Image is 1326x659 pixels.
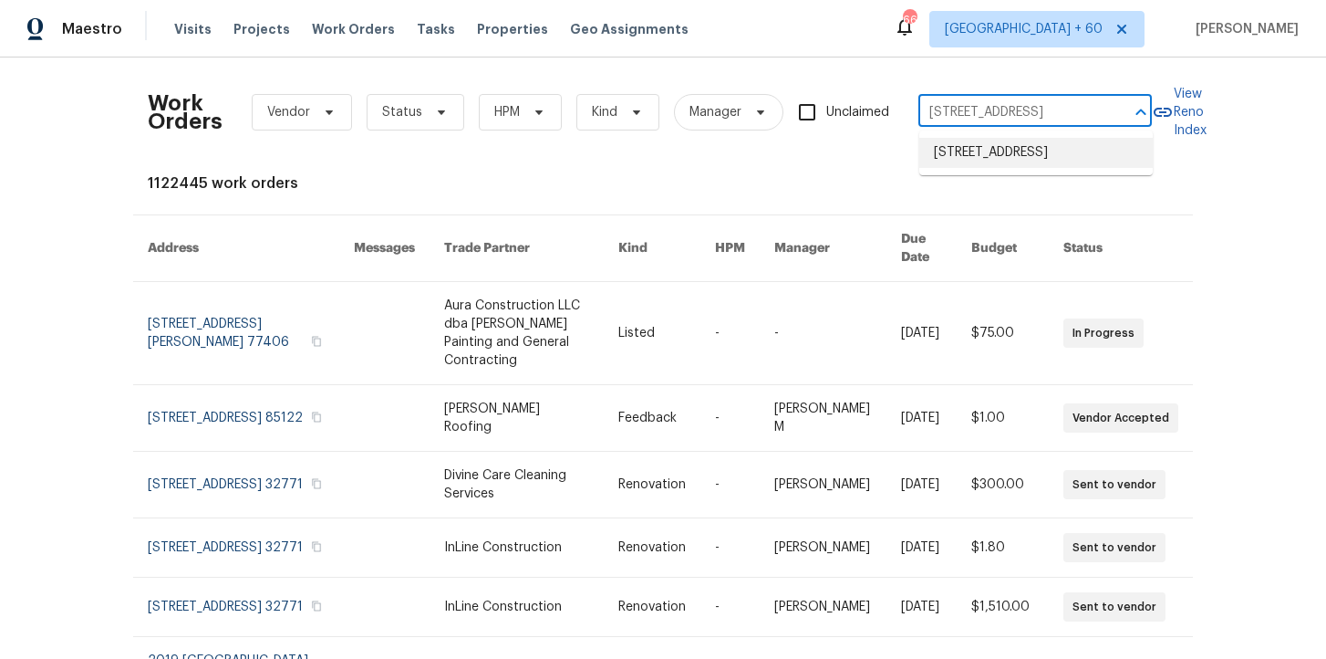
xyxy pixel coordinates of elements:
[267,103,310,121] span: Vendor
[494,103,520,121] span: HPM
[700,452,760,518] td: -
[308,598,325,614] button: Copy Address
[604,282,700,385] td: Listed
[886,215,957,282] th: Due Date
[700,385,760,452] td: -
[148,174,1178,193] div: 1122445 work orders
[312,20,395,38] span: Work Orders
[945,20,1103,38] span: [GEOGRAPHIC_DATA] + 60
[233,20,290,38] span: Projects
[308,409,325,425] button: Copy Address
[604,215,700,282] th: Kind
[760,282,886,385] td: -
[430,452,604,518] td: Divine Care Cleaning Services
[430,282,604,385] td: Aura Construction LLC dba [PERSON_NAME] Painting and General Contracting
[760,215,886,282] th: Manager
[604,452,700,518] td: Renovation
[760,385,886,452] td: [PERSON_NAME] M
[477,20,548,38] span: Properties
[760,578,886,637] td: [PERSON_NAME]
[760,452,886,518] td: [PERSON_NAME]
[417,23,455,36] span: Tasks
[174,20,212,38] span: Visits
[430,578,604,637] td: InLine Construction
[430,385,604,452] td: [PERSON_NAME] Roofing
[604,518,700,578] td: Renovation
[62,20,122,38] span: Maestro
[133,215,339,282] th: Address
[1188,20,1299,38] span: [PERSON_NAME]
[382,103,422,121] span: Status
[339,215,430,282] th: Messages
[148,94,223,131] h2: Work Orders
[1049,215,1193,282] th: Status
[700,282,760,385] td: -
[308,333,325,350] button: Copy Address
[918,99,1101,127] input: Enter in an address
[689,103,741,121] span: Manager
[308,476,325,492] button: Copy Address
[957,215,1049,282] th: Budget
[430,215,604,282] th: Trade Partner
[430,518,604,578] td: InLine Construction
[592,103,617,121] span: Kind
[604,578,700,637] td: Renovation
[570,20,689,38] span: Geo Assignments
[903,11,916,29] div: 667
[604,385,700,452] td: Feedback
[760,518,886,578] td: [PERSON_NAME]
[826,103,889,122] span: Unclaimed
[700,215,760,282] th: HPM
[700,578,760,637] td: -
[1128,99,1154,125] button: Close
[1152,85,1207,140] a: View Reno Index
[919,138,1153,168] li: [STREET_ADDRESS]
[308,539,325,555] button: Copy Address
[700,518,760,578] td: -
